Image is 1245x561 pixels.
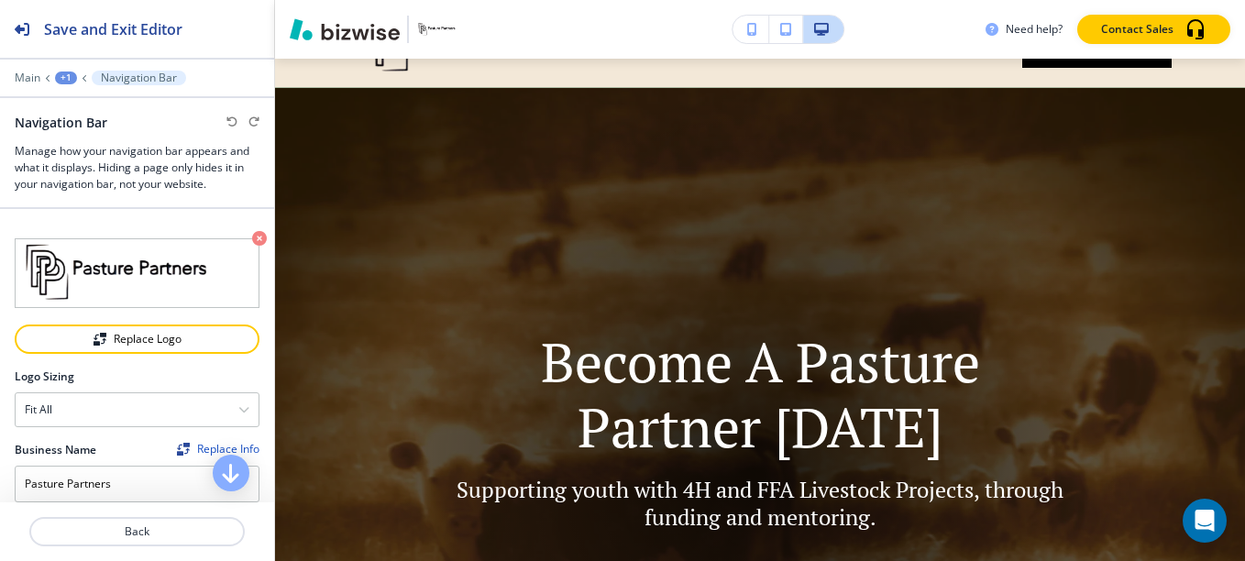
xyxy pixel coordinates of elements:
[15,71,40,84] button: Main
[416,22,466,36] img: Your Logo
[177,443,259,457] span: Find and replace this information across Bizwise
[15,113,107,132] h2: Navigation Bar
[31,523,243,540] p: Back
[177,443,259,456] button: ReplaceReplace Info
[449,476,1071,531] p: Supporting youth with 4H and FFA Livestock Projects, through funding and mentoring.
[177,443,190,456] img: Replace
[449,329,1071,459] p: Become A Pasture Partner [DATE]
[94,333,106,346] img: Replace
[15,324,259,354] button: ReplaceReplace Logo
[1183,499,1227,543] div: Open Intercom Messenger
[44,18,182,40] h2: Save and Exit Editor
[15,143,259,192] h3: Manage how your navigation bar appears and what it displays. Hiding a page only hides it in your ...
[101,71,177,84] p: Navigation Bar
[15,238,259,308] img: logo
[1006,21,1063,38] h3: Need help?
[17,333,258,346] div: Replace Logo
[177,443,259,456] div: Replace Info
[15,368,74,385] h2: Logo Sizing
[1077,15,1230,44] button: Contact Sales
[290,18,400,40] img: Bizwise Logo
[25,401,52,418] h4: Fit all
[29,517,245,546] button: Back
[55,71,77,84] button: +1
[15,442,96,458] h2: Business Name
[92,71,186,85] button: Navigation Bar
[1101,21,1173,38] p: Contact Sales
